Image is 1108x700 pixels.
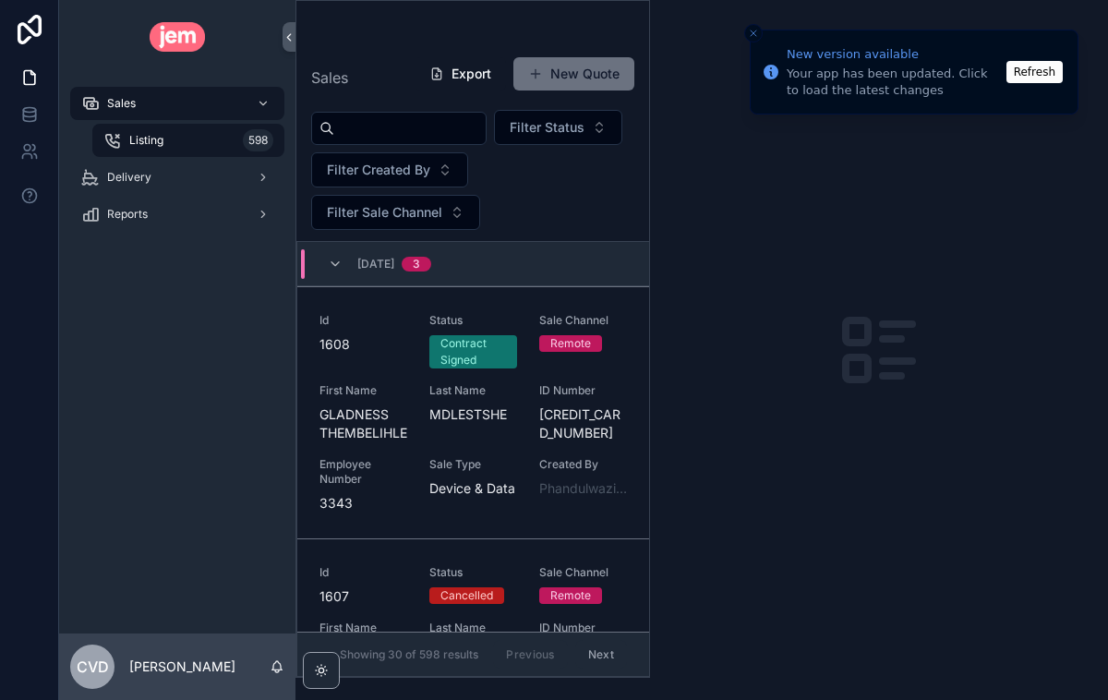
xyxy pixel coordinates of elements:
[539,313,627,328] span: Sale Channel
[297,286,649,538] a: Id1608StatusContract SignedSale ChannelRemoteFirst NameGLADNESS THEMBELIHLELast NameMDLESTSHEID N...
[1006,61,1063,83] button: Refresh
[440,335,506,368] div: Contract Signed
[575,640,627,669] button: Next
[129,133,163,148] span: Listing
[319,335,407,354] span: 1608
[539,405,627,442] span: [CREDIT_CARD_NUMBER]
[70,87,284,120] a: Sales
[510,118,584,137] span: Filter Status
[59,74,295,255] div: scrollable content
[429,621,517,635] span: Last Name
[429,565,517,580] span: Status
[357,257,394,272] span: [DATE]
[311,152,468,187] button: Select Button
[415,57,506,91] button: Export
[319,405,407,442] span: GLADNESS THEMBELIHLE
[243,129,273,151] div: 598
[92,124,284,157] a: Listing598
[107,207,148,222] span: Reports
[327,203,442,222] span: Filter Sale Channel
[539,457,627,472] span: Created By
[550,335,591,352] div: Remote
[787,66,1001,99] div: Your app has been updated. Click to load the latest changes
[107,96,136,111] span: Sales
[413,257,420,272] div: 3
[539,383,627,398] span: ID Number
[319,457,407,487] span: Employee Number
[311,66,348,89] span: Sales
[429,405,517,424] span: MDLESTSHE
[539,565,627,580] span: Sale Channel
[319,621,407,635] span: First Name
[150,22,206,52] img: App logo
[319,383,407,398] span: First Name
[550,587,591,604] div: Remote
[429,313,517,328] span: Status
[77,656,109,678] span: Cvd
[539,621,627,635] span: ID Number
[327,161,430,179] span: Filter Created By
[429,479,517,498] span: Device & Data
[70,161,284,194] a: Delivery
[744,24,763,42] button: Close toast
[494,110,622,145] button: Select Button
[319,313,407,328] span: Id
[319,494,407,513] span: 3343
[513,57,634,91] button: New Quote
[319,587,407,606] span: 1607
[129,658,235,676] p: [PERSON_NAME]
[787,45,1001,64] div: New version available
[319,565,407,580] span: Id
[440,587,493,604] div: Cancelled
[539,479,627,498] a: Phandulwazi Mredlana
[429,383,517,398] span: Last Name
[311,195,480,230] button: Select Button
[70,198,284,231] a: Reports
[429,457,517,472] span: Sale Type
[340,647,478,662] span: Showing 30 of 598 results
[107,170,151,185] span: Delivery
